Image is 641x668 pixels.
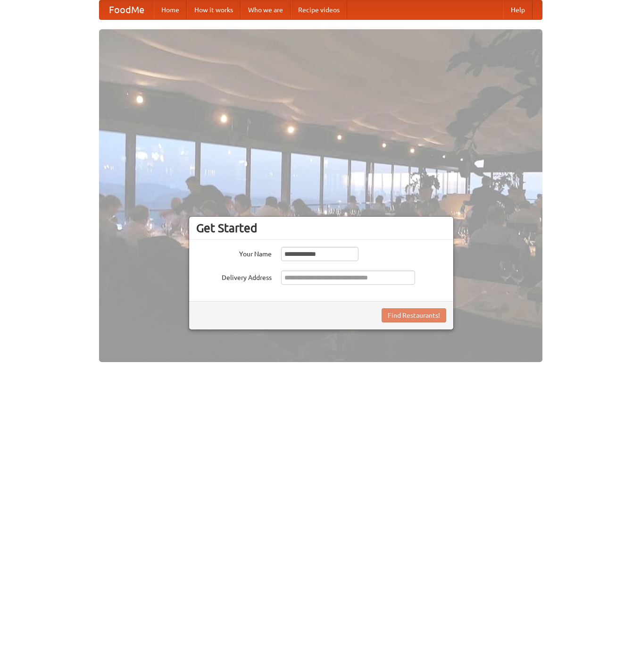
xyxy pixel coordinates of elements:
[503,0,533,19] a: Help
[154,0,187,19] a: Home
[241,0,291,19] a: Who we are
[382,308,446,322] button: Find Restaurants!
[187,0,241,19] a: How it works
[291,0,347,19] a: Recipe videos
[196,221,446,235] h3: Get Started
[100,0,154,19] a: FoodMe
[196,271,272,282] label: Delivery Address
[196,247,272,259] label: Your Name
